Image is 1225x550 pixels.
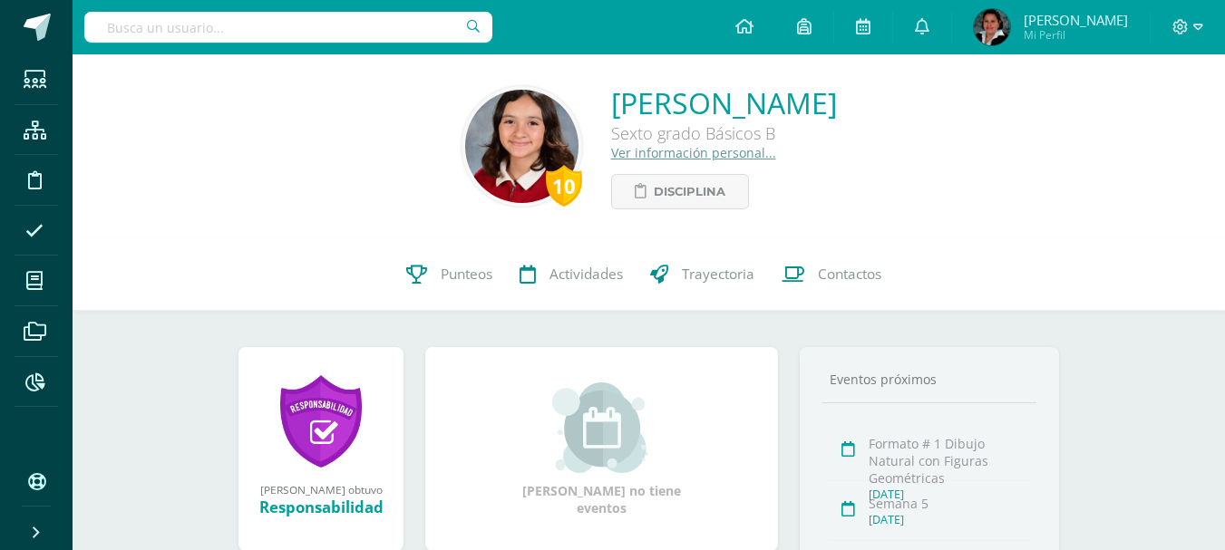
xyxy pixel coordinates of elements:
[1024,27,1128,43] span: Mi Perfil
[611,83,837,122] a: [PERSON_NAME]
[84,12,492,43] input: Busca un usuario...
[637,238,768,311] a: Trayectoria
[682,265,754,284] span: Trayectoria
[818,265,881,284] span: Contactos
[257,497,385,517] div: Responsabilidad
[546,165,582,207] div: 10
[768,238,895,311] a: Contactos
[549,265,623,284] span: Actividades
[611,144,776,161] a: Ver información personal...
[611,122,837,144] div: Sexto grado Básicos B
[552,382,651,473] img: event_small.png
[822,371,1036,388] div: Eventos próximos
[611,174,749,209] a: Disciplina
[654,175,725,208] span: Disciplina
[869,435,1031,487] div: Formato # 1 Dibujo Natural con Figuras Geométricas
[1024,11,1128,29] span: [PERSON_NAME]
[506,238,637,311] a: Actividades
[393,238,506,311] a: Punteos
[869,495,1031,512] div: Semana 5
[974,9,1010,45] img: c5e15b6d1c97cfcc5e091a47d8fce03b.png
[511,382,693,516] div: [PERSON_NAME] no tiene eventos
[869,512,1031,527] div: [DATE]
[257,482,385,497] div: [PERSON_NAME] obtuvo
[465,90,578,203] img: d5e1a8a53a43ef8f3b66961d49a3fcec.png
[441,265,492,284] span: Punteos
